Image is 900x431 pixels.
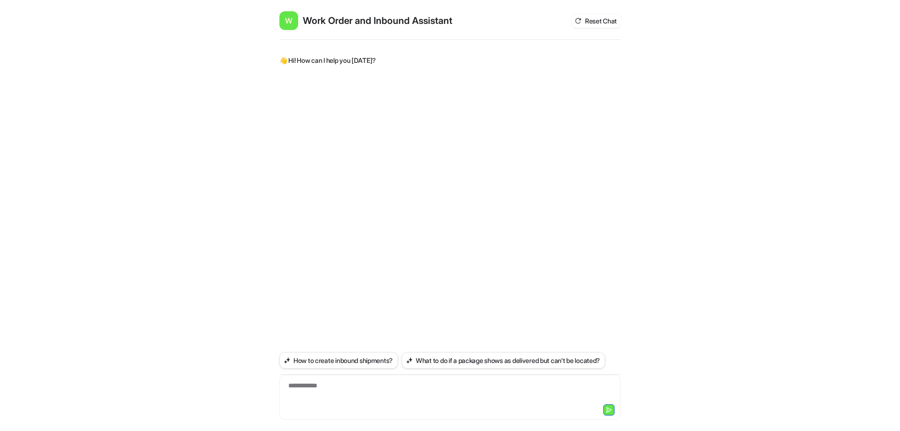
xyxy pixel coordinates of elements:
h2: Work Order and Inbound Assistant [303,14,452,27]
button: What to do if a package shows as delivered but can't be located? [402,352,605,369]
button: Reset Chat [572,14,621,28]
span: W [279,11,298,30]
p: 👋 Hi! How can I help you [DATE]? [279,55,376,66]
button: How to create inbound shipments? [279,352,398,369]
